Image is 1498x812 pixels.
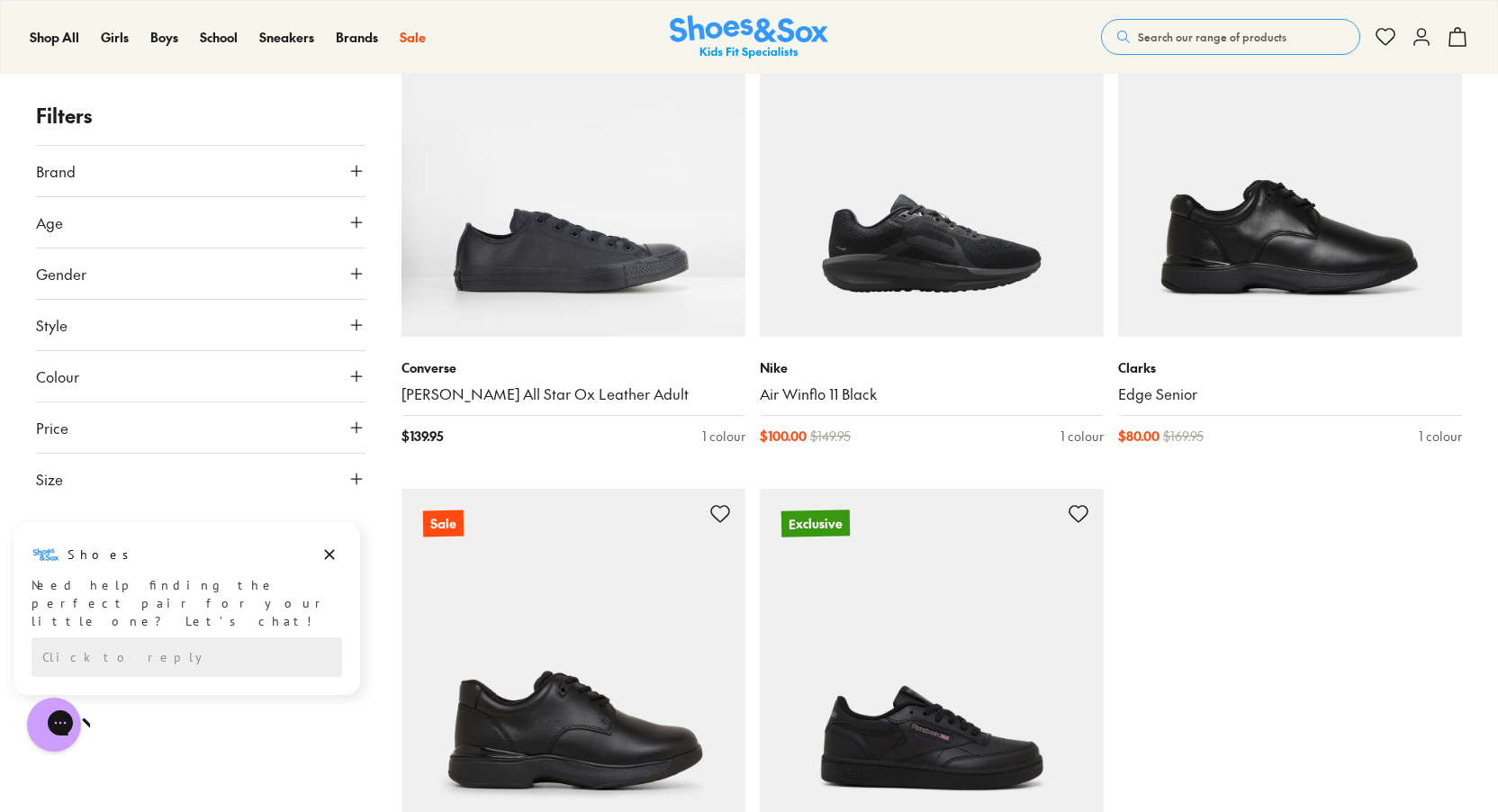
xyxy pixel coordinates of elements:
[670,15,828,59] a: Shoes & Sox
[810,427,851,446] span: $ 149.95
[36,300,365,350] button: Style
[400,28,426,47] a: Sale
[101,28,129,46] span: Girls
[36,454,365,504] button: Size
[30,28,79,46] span: Shop All
[36,248,365,299] button: Gender
[68,26,139,44] h3: Shoes
[36,417,68,438] span: Price
[400,28,426,46] span: Sale
[1138,29,1286,45] span: Search our range of products
[760,358,1104,377] p: Nike
[336,28,378,47] a: Brands
[32,118,342,158] div: Reply to the campaigns
[36,365,79,387] span: Colour
[259,28,314,47] a: Sneakers
[402,358,745,377] p: Converse
[36,212,63,233] span: Age
[32,21,60,50] img: Shoes logo
[200,28,238,46] span: School
[1101,19,1360,55] button: Search our range of products
[150,28,178,46] span: Boys
[36,146,365,196] button: Brand
[317,23,342,48] button: Dismiss campaign
[1419,427,1462,446] div: 1 colour
[36,197,365,248] button: Age
[101,28,129,47] a: Girls
[32,57,342,111] div: Need help finding the perfect pair for your little one? Let’s chat!
[1118,384,1462,404] a: Edge Senior
[1060,427,1104,446] div: 1 colour
[259,28,314,46] span: Sneakers
[150,28,178,47] a: Boys
[1163,427,1204,446] span: $ 169.95
[36,468,63,490] span: Size
[18,691,90,758] iframe: Gorgias live chat messenger
[702,427,745,446] div: 1 colour
[670,15,828,59] img: SNS_Logo_Responsive.svg
[760,384,1104,404] a: Air Winflo 11 Black
[36,160,76,182] span: Brand
[760,427,807,446] span: $ 100.00
[1118,427,1160,446] span: $ 80.00
[36,351,365,401] button: Colour
[402,427,443,446] span: $ 139.95
[36,263,86,284] span: Gender
[781,510,850,537] p: Exclusive
[423,510,464,537] p: Sale
[30,28,79,47] a: Shop All
[14,3,360,176] div: Campaign message
[336,28,378,46] span: Brands
[402,384,745,404] a: [PERSON_NAME] All Star Ox Leather Adult
[36,402,365,453] button: Price
[200,28,238,47] a: School
[14,21,360,111] div: Message from Shoes. Need help finding the perfect pair for your little one? Let’s chat!
[36,314,68,336] span: Style
[36,101,365,131] p: Filters
[1118,358,1462,377] p: Clarks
